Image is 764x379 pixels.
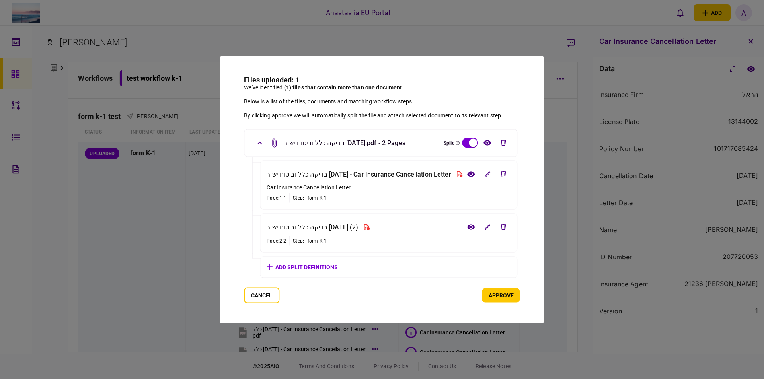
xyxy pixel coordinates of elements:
[260,260,344,274] button: add split definitions
[244,111,520,119] div: By clicking approve we will automatically split the file and attach selected document to its rele...
[267,167,464,181] div: בדיקה כלל וביטוח ישיר [DATE] - Car Insurance Cancellation Letter
[244,83,520,91] div: We've identified
[267,220,371,234] div: בדיקה כלל וביטוח ישיר [DATE] (2)
[444,140,454,145] span: Split
[293,194,304,201] div: step :
[308,237,327,244] div: form K-1
[293,237,304,244] div: step :
[464,220,478,234] button: view file
[244,76,520,83] h3: Files uploaded: 1
[482,288,520,302] button: approve
[260,160,517,209] li: Car Insurance Cancellation Letter
[267,237,286,244] div: Page: 2-2
[497,220,511,234] button: edit file
[480,167,495,181] button: edit file
[464,167,478,181] button: view file
[284,84,402,90] span: (1) files that contain more than one document
[308,194,327,201] div: form K-1
[267,194,286,201] div: Page: 1-1
[497,167,511,181] button: edit file
[497,136,511,150] button: edit file
[244,97,520,105] div: Below is a list of the files, documents and matching workflow steps.
[480,220,495,234] button: edit file
[480,136,495,150] button: view file
[269,138,405,148] div: בדיקה כלל וביטוח ישיר [DATE].pdf - 2 Pages
[244,287,279,303] button: Cancel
